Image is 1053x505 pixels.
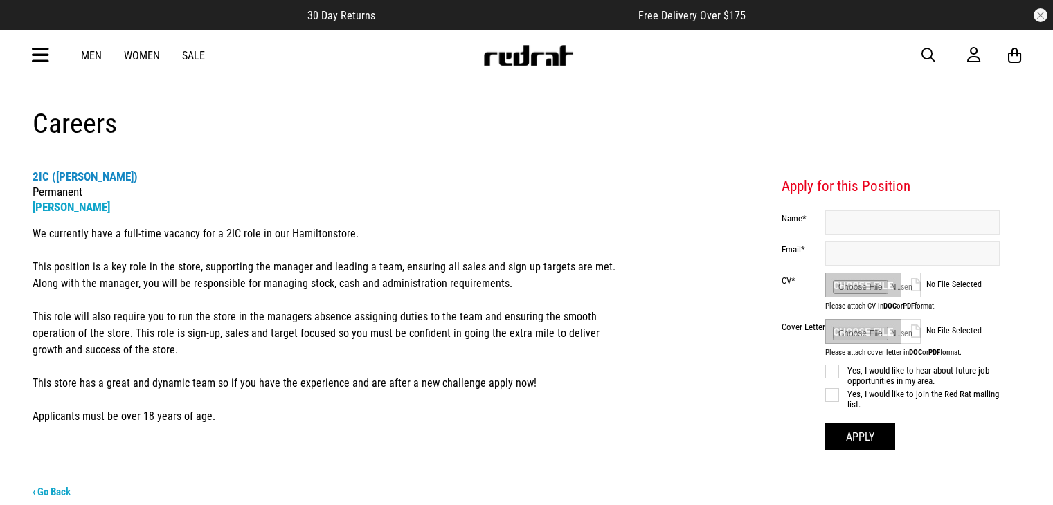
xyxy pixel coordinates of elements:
[182,49,205,62] a: Sale
[782,244,825,255] label: Email*
[883,302,897,311] strong: DOC
[825,389,1000,410] label: Yes, I would like to join the Red Rat mailing list.
[903,302,915,311] strong: PDF
[926,326,1000,336] span: No File Selected
[825,302,1000,311] span: Please attach CV in or format.
[81,49,102,62] a: Men
[124,49,160,62] a: Women
[782,322,825,332] label: Cover Letter
[33,169,626,214] h2: Permanent
[928,348,940,357] strong: PDF
[307,9,375,22] span: 30 Day Returns
[403,8,611,22] iframe: Customer reviews powered by Trustpilot
[33,226,626,425] p: We currently have a full-time vacancy for a 2IC role in our Hamiltonstore. This position is a key...
[638,9,746,22] span: Free Delivery Over $175
[909,348,922,357] strong: DOC
[926,279,1000,289] span: No File Selected
[825,365,1000,386] label: Yes, I would like to hear about future job opportunities in my area.
[782,213,825,223] label: Name*
[33,486,71,498] a: ‹ Go Back
[782,177,1000,196] h3: Apply for this Position
[825,423,895,450] button: Apply
[483,45,574,66] img: Redrat logo
[33,200,110,214] a: [PERSON_NAME]
[825,348,1000,357] span: Please attach cover letter in or format.
[33,169,138,183] strong: 2IC ([PERSON_NAME])
[33,107,1021,152] h1: Careers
